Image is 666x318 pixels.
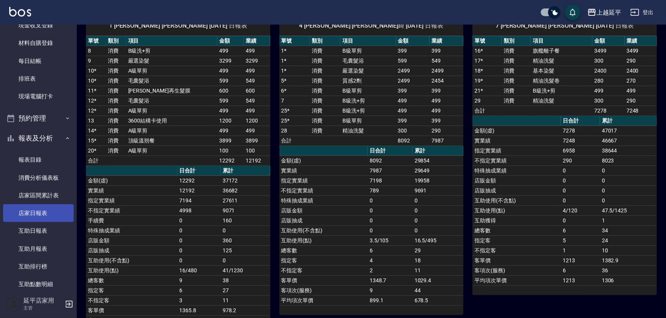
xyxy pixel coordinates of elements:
[340,46,396,56] td: B級單剪
[340,116,396,126] td: B級單剪
[217,76,244,86] td: 599
[221,235,270,245] td: 360
[625,66,657,76] td: 2400
[473,265,561,275] td: 客項次(服務)
[310,116,340,126] td: 消費
[600,195,657,205] td: 0
[3,204,74,222] a: 店家日報表
[561,166,600,176] td: 0
[396,46,430,56] td: 399
[217,86,244,96] td: 600
[561,225,600,235] td: 6
[244,146,270,156] td: 100
[473,116,657,286] table: a dense table
[531,76,592,86] td: 精油洗髮卷
[368,265,413,275] td: 2
[3,222,74,240] a: 互助日報表
[3,128,74,148] button: 報表及分析
[396,56,430,66] td: 599
[221,185,270,195] td: 36682
[600,255,657,265] td: 1382.9
[177,176,221,185] td: 12292
[279,36,464,146] table: a dense table
[561,245,600,255] td: 1
[368,146,413,156] th: 日合計
[413,146,463,156] th: 累計
[279,176,368,185] td: 指定實業績
[279,275,368,285] td: 客單價
[106,106,126,116] td: 消費
[217,56,244,66] td: 3299
[625,56,657,66] td: 290
[600,225,657,235] td: 34
[86,225,177,235] td: 特殊抽成業績
[413,275,463,285] td: 1029.4
[592,56,625,66] td: 300
[502,86,531,96] td: 消費
[3,258,74,275] a: 互助排行榜
[86,36,106,46] th: 單號
[473,225,561,235] td: 總客數
[396,76,430,86] td: 2499
[217,116,244,126] td: 1200
[106,66,126,76] td: 消費
[310,96,340,106] td: 消費
[600,265,657,275] td: 36
[430,116,463,126] td: 399
[3,240,74,258] a: 互助月報表
[340,36,396,46] th: 項目
[279,265,368,275] td: 不指定客
[531,96,592,106] td: 精油洗髮
[561,176,600,185] td: 0
[561,126,600,136] td: 7278
[310,46,340,56] td: 消費
[177,255,221,265] td: 0
[289,22,454,30] span: 4 [PERSON_NAME] [PERSON_NAME]綺 [DATE] 日報表
[3,275,74,293] a: 互助點數明細
[221,265,270,275] td: 41/1230
[106,126,126,136] td: 消費
[310,86,340,96] td: 消費
[177,285,221,295] td: 6
[473,146,561,156] td: 指定實業績
[86,215,177,225] td: 手續費
[473,185,561,195] td: 店販抽成
[592,66,625,76] td: 2400
[600,205,657,215] td: 47.5/1425
[177,245,221,255] td: 0
[177,195,221,205] td: 7194
[561,215,600,225] td: 0
[244,106,270,116] td: 499
[396,126,430,136] td: 300
[221,195,270,205] td: 27611
[413,255,463,265] td: 18
[221,275,270,285] td: 38
[177,215,221,225] td: 0
[561,235,600,245] td: 5
[95,22,261,30] span: 1 [PERSON_NAME] [PERSON_NAME] [DATE] 日報表
[597,8,621,17] div: 上越延平
[126,76,218,86] td: 毛囊髮浴
[368,195,413,205] td: 0
[221,285,270,295] td: 27
[86,156,106,166] td: 合計
[177,225,221,235] td: 0
[106,36,126,46] th: 類別
[86,235,177,245] td: 店販金額
[473,205,561,215] td: 互助使用(點)
[473,215,561,225] td: 互助獲得
[368,255,413,265] td: 4
[86,285,177,295] td: 指定客
[368,275,413,285] td: 1348.7
[177,205,221,215] td: 4998
[565,5,580,20] button: save
[413,285,463,295] td: 44
[396,66,430,76] td: 2499
[279,235,368,245] td: 互助使用(點)
[279,156,368,166] td: 金額(虛)
[561,265,600,275] td: 6
[126,126,218,136] td: A級單剪
[217,126,244,136] td: 499
[217,136,244,146] td: 3899
[368,205,413,215] td: 0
